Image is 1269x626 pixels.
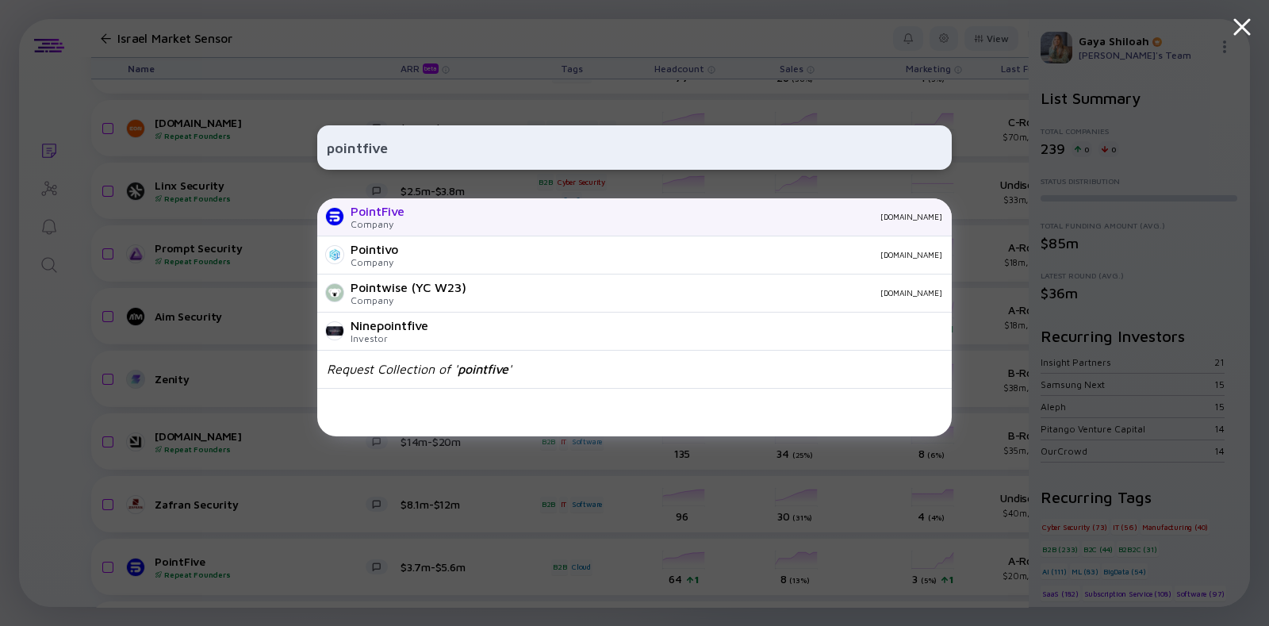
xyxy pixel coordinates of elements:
[351,318,428,332] div: Ninepointfive
[351,218,404,230] div: Company
[351,256,398,268] div: Company
[351,204,404,218] div: PointFive
[411,250,942,259] div: [DOMAIN_NAME]
[351,242,398,256] div: Pointivo
[327,362,512,376] div: Request Collection of ' '
[351,280,466,294] div: Pointwise (YC W23)
[458,362,508,376] span: pointfive
[327,133,942,162] input: Search Company or Investor...
[479,288,942,298] div: [DOMAIN_NAME]
[351,294,466,306] div: Company
[351,332,428,344] div: Investor
[417,212,942,221] div: [DOMAIN_NAME]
